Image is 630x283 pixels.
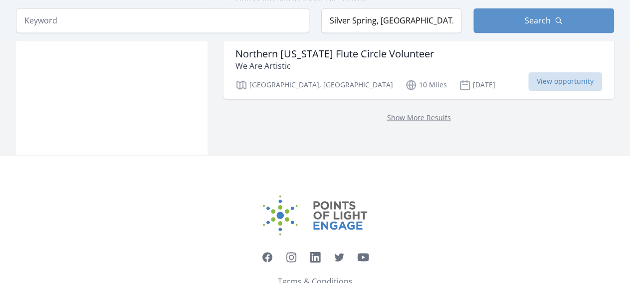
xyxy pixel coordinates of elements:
[405,79,447,91] p: 10 Miles
[459,79,495,91] p: [DATE]
[473,8,614,33] button: Search
[16,8,309,33] input: Keyword
[263,195,368,235] img: Points of Light Engage
[235,60,434,72] p: We Are Artistic
[525,14,551,26] span: Search
[235,79,393,91] p: [GEOGRAPHIC_DATA], [GEOGRAPHIC_DATA]
[528,72,602,91] span: View opportunity
[321,8,462,33] input: Location
[387,112,451,122] a: Show More Results
[235,48,434,60] h3: Northern [US_STATE] Flute Circle Volunteer
[223,40,614,99] a: Northern [US_STATE] Flute Circle Volunteer We Are Artistic [GEOGRAPHIC_DATA], [GEOGRAPHIC_DATA] 1...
